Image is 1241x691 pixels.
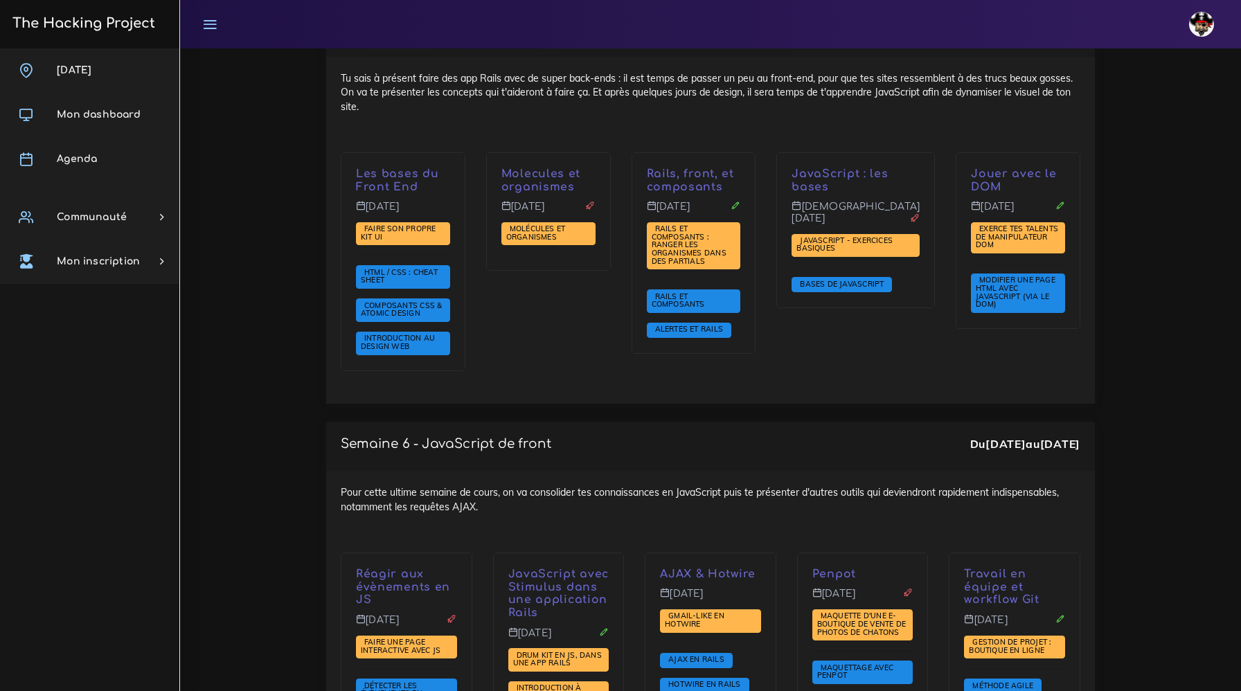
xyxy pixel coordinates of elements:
span: Gestion de projet : boutique en ligne [969,637,1051,655]
p: [DATE] [508,627,609,649]
span: Alertes et Rails [652,324,726,334]
span: Maquettage avec Penpot [817,663,893,681]
p: [DATE] [971,201,1065,223]
span: Mon inscription [57,256,140,267]
span: Gmail-like en Hotwire [665,611,724,629]
span: Drum kit en JS, dans une app Rails [513,650,602,668]
p: Les bases du Front End [356,168,450,194]
span: AJAX en Rails [665,654,728,664]
p: [DEMOGRAPHIC_DATA][DATE] [792,201,920,235]
p: [DATE] [356,614,457,636]
p: Molecules et organismes [501,168,596,194]
p: Travail en équipe et workflow Git [964,568,1065,607]
div: Du au [970,436,1080,452]
span: Hotwire en Rails [665,679,744,689]
p: JavaScript : les bases [792,168,920,194]
img: avatar [1189,12,1214,37]
div: Tu sais à présent faire des app Rails avec de super back-ends : il est temps de passer un peu au ... [326,57,1095,404]
strong: [DATE] [985,437,1026,451]
span: Faire une page interactive avec JS [361,637,444,655]
p: Penpot [812,568,913,581]
p: JavaScript avec Stimulus dans une application Rails [508,568,609,620]
h3: The Hacking Project [8,16,155,31]
p: Jouer avec le DOM [971,168,1065,194]
span: Rails et composants [652,291,708,309]
span: Maquette d'une e-boutique de vente de photos de chatons [817,611,906,636]
span: Modifier une page HTML avec JavaScript (via le DOM) [976,275,1055,309]
span: Composants CSS & Atomic Design [361,300,442,318]
span: [DATE] [57,65,91,75]
span: Introduction au design web [361,333,435,351]
p: [DATE] [501,201,596,223]
p: Réagir aux évènements en JS [356,568,457,607]
span: Mon dashboard [57,109,141,120]
span: Agenda [57,154,97,164]
p: [DATE] [647,201,741,223]
p: [DATE] [660,588,761,610]
span: Faire son propre kit UI [361,224,436,242]
p: [DATE] [356,201,450,223]
span: Bases de JavaScript [796,279,887,289]
span: Méthode Agile [969,681,1037,690]
span: Exerce tes talents de manipulateur DOM [976,224,1058,249]
p: [DATE] [812,588,913,610]
p: [DATE] [964,614,1065,636]
p: Semaine 6 - JavaScript de front [341,436,551,451]
p: Rails, front, et composants [647,168,741,194]
span: JavaScript - Exercices basiques [796,235,893,253]
span: Molécules et organismes [506,224,566,242]
span: Communauté [57,212,127,222]
span: Rails et composants : ranger les organismes dans des partials [652,224,726,265]
p: AJAX & Hotwire [660,568,761,581]
span: HTML / CSS : cheat sheet [361,267,438,285]
strong: [DATE] [1040,437,1080,451]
